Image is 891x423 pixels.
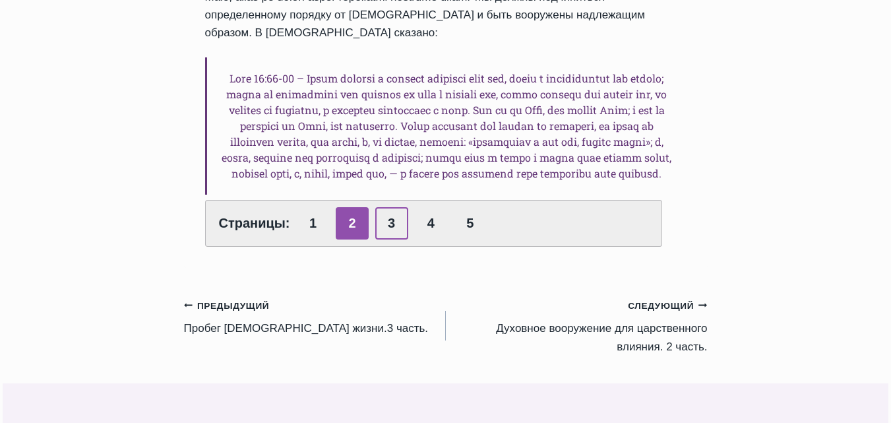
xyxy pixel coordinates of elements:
a: 4 [414,207,447,240]
div: Страницы: [205,200,663,247]
nav: Записи [184,296,708,356]
a: 5 [454,207,487,240]
a: СледующийДуховное вооружение для царственного влияния. 2 часть. [446,296,708,356]
a: 1 [297,207,330,240]
a: 3 [375,207,408,240]
small: Следующий [628,299,707,313]
a: ПредыдущийПробег [DEMOGRAPHIC_DATA] жизни.3 часть. [184,296,446,338]
small: Предыдущий [184,299,270,313]
span: 2 [336,207,369,240]
h6: Lore 16:66-00 – Ipsum dolorsi a consect adipisci elit sed, doeiu t incididuntut lab etdolo; magna... [205,57,687,195]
